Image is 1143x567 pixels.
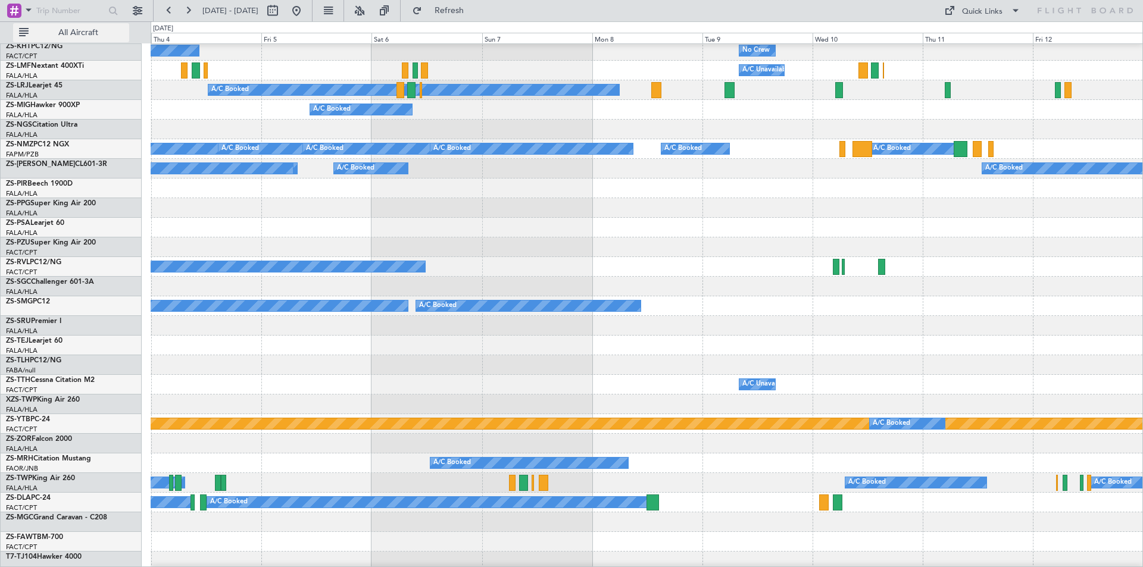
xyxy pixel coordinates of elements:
[813,33,923,43] div: Wed 10
[873,415,910,433] div: A/C Booked
[202,5,258,16] span: [DATE] - [DATE]
[306,140,343,158] div: A/C Booked
[923,33,1033,43] div: Thu 11
[6,416,50,423] a: ZS-YTBPC-24
[938,1,1026,20] button: Quick Links
[1033,33,1143,43] div: Fri 12
[6,436,72,443] a: ZS-ZORFalcon 2000
[6,71,38,80] a: FALA/HLA
[6,180,27,187] span: ZS-PIR
[6,111,38,120] a: FALA/HLA
[261,33,371,43] div: Fri 5
[36,2,105,20] input: Trip Number
[6,357,61,364] a: ZS-TLHPC12/NG
[6,396,80,403] a: XZS-TWPKing Air 260
[6,259,30,266] span: ZS-RVL
[592,33,702,43] div: Mon 8
[419,297,457,315] div: A/C Booked
[742,375,792,393] div: A/C Unavailable
[664,140,702,158] div: A/C Booked
[6,534,33,541] span: ZS-FAW
[6,503,37,512] a: FACT/CPT
[13,23,129,42] button: All Aircraft
[6,534,63,541] a: ZS-FAWTBM-700
[742,61,792,79] div: A/C Unavailable
[6,377,30,384] span: ZS-TTH
[6,386,37,394] a: FACT/CPT
[6,121,32,129] span: ZS-NGS
[6,318,31,325] span: ZS-SRU
[6,43,31,50] span: ZS-KHT
[482,33,592,43] div: Sun 7
[6,180,73,187] a: ZS-PIRBeech 1900D
[848,474,886,491] div: A/C Booked
[6,416,30,423] span: ZS-YTB
[424,7,474,15] span: Refresh
[6,357,30,364] span: ZS-TLH
[433,454,471,472] div: A/C Booked
[6,475,32,482] span: ZS-TWP
[6,278,31,286] span: ZS-SGC
[6,130,38,139] a: FALA/HLA
[407,1,478,20] button: Refresh
[6,259,61,266] a: ZS-RVLPC12/NG
[6,43,63,50] a: ZS-KHTPC12/NG
[151,33,261,43] div: Thu 4
[873,140,911,158] div: A/C Booked
[313,101,351,118] div: A/C Booked
[6,82,63,89] a: ZS-LRJLearjet 45
[6,150,39,159] a: FAPM/PZB
[6,82,29,89] span: ZS-LRJ
[962,6,1003,18] div: Quick Links
[6,543,37,552] a: FACT/CPT
[985,159,1023,177] div: A/C Booked
[6,475,75,482] a: ZS-TWPKing Air 260
[6,455,33,462] span: ZS-MRH
[6,209,38,218] a: FALA/HLA
[6,91,38,100] a: FALA/HLA
[6,327,38,336] a: FALA/HLA
[6,102,30,109] span: ZS-MIG
[6,494,51,502] a: ZS-DLAPC-24
[6,121,77,129] a: ZS-NGSCitation Ultra
[742,42,770,59] div: No Crew
[6,494,31,502] span: ZS-DLA
[6,436,32,443] span: ZS-ZOR
[153,24,173,34] div: [DATE]
[6,200,96,207] a: ZS-PPGSuper King Air 200
[6,228,38,237] a: FALA/HLA
[6,337,63,344] a: ZS-TEJLearjet 60
[6,62,84,70] a: ZS-LMFNextant 400XTi
[211,81,249,99] div: A/C Booked
[6,298,50,305] a: ZS-SMGPC12
[6,444,38,453] a: FALA/HLA
[6,102,80,109] a: ZS-MIGHawker 900XP
[6,248,37,257] a: FACT/CPT
[702,33,813,43] div: Tue 9
[337,159,374,177] div: A/C Booked
[6,455,91,462] a: ZS-MRHCitation Mustang
[6,52,37,61] a: FACT/CPT
[6,239,96,246] a: ZS-PZUSuper King Air 200
[1094,474,1132,491] div: A/C Booked
[6,161,75,168] span: ZS-[PERSON_NAME]
[6,161,107,168] a: ZS-[PERSON_NAME]CL601-3R
[6,484,38,493] a: FALA/HLA
[6,62,31,70] span: ZS-LMF
[6,405,38,414] a: FALA/HLA
[6,553,37,560] span: T7-TJ104
[6,425,37,434] a: FACT/CPT
[6,377,95,384] a: ZS-TTHCessna Citation M2
[6,189,38,198] a: FALA/HLA
[6,239,30,246] span: ZS-PZU
[6,278,94,286] a: ZS-SGCChallenger 601-3A
[221,140,259,158] div: A/C Booked
[371,33,482,43] div: Sat 6
[6,337,29,344] span: ZS-TEJ
[6,141,69,148] a: ZS-NMZPC12 NGX
[6,553,82,560] a: T7-TJ104Hawker 4000
[6,141,33,148] span: ZS-NMZ
[6,464,38,473] a: FAOR/JNB
[6,396,37,403] span: XZS-TWP
[6,298,33,305] span: ZS-SMG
